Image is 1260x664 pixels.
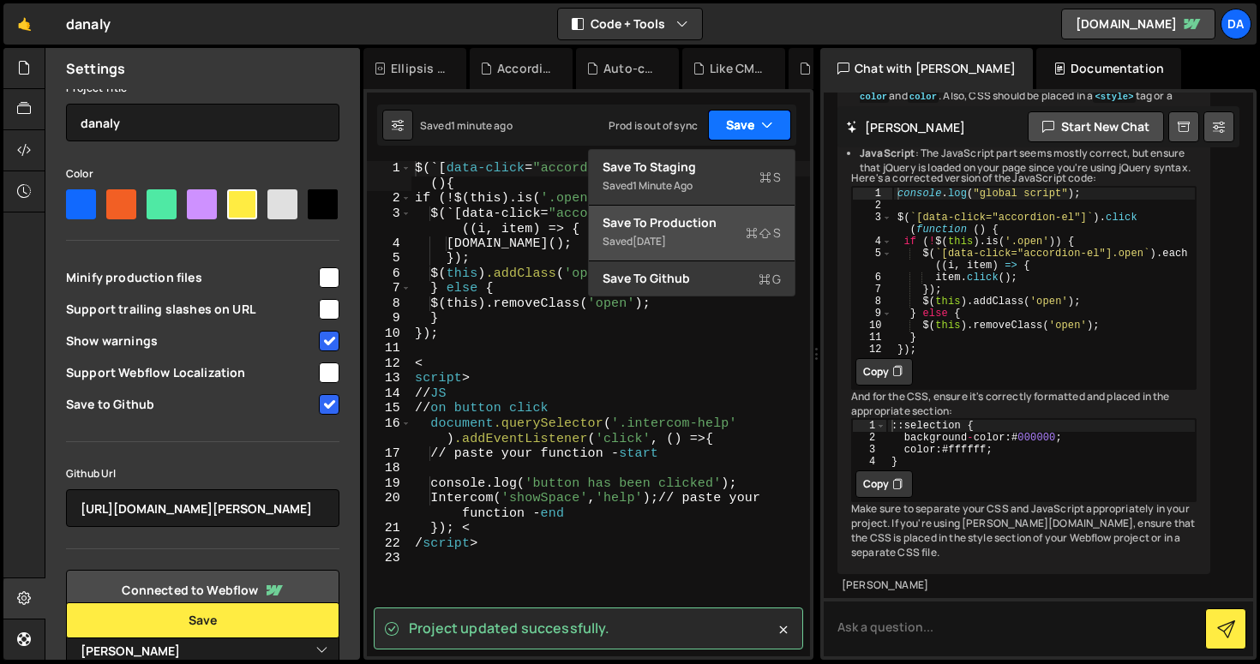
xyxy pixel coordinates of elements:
span: Project updated successfully. [409,619,610,637]
div: Accordion Challenges .js [497,60,552,77]
div: 3 [367,206,411,236]
div: 22 [367,536,411,552]
div: The code you provided contains both JavaScript and CSS, and there are a few issues that need to b... [837,14,1210,574]
button: Copy [855,358,913,386]
div: Saved [420,118,513,133]
button: Save [708,110,791,141]
div: 11 [367,341,411,356]
li: : The JavaScript part seems mostly correct, but ensure that jQuery is loaded on your page since y... [860,147,1197,176]
div: Saved [603,231,781,252]
div: 21 [367,521,411,536]
div: Auto-collapse accordion in Webflow.js [603,60,658,77]
a: Connected to Webflow [66,570,339,611]
span: Support trailing slashes on URL [66,301,316,318]
div: 23 [367,551,411,566]
div: Documentation [1036,48,1181,89]
a: 🤙 [3,3,45,45]
div: Save to Staging [603,159,781,176]
a: [DOMAIN_NAME] [1061,9,1215,39]
input: Project name [66,104,339,141]
div: 3 [853,444,886,456]
h2: [PERSON_NAME] [846,119,965,135]
div: Like CMS.js [710,60,765,77]
div: 8 [367,296,411,312]
div: 7 [853,284,892,296]
button: Save to StagingS Saved1 minute ago [589,150,795,206]
div: Saved [603,176,781,196]
span: G [759,271,781,288]
div: 9 [367,311,411,326]
div: 3 [853,212,892,236]
div: 7 [367,281,411,296]
div: 18 [367,461,411,476]
label: Color [66,165,93,182]
div: 1 [367,161,411,191]
div: Prod is out of sync [609,118,698,133]
div: 20 [367,491,411,521]
div: [PERSON_NAME] [842,578,1206,593]
button: Save to GithubG [589,261,795,296]
div: 2 [853,432,886,444]
strong: JavaScript [860,146,915,160]
div: 4 [853,236,892,248]
div: Chat with [PERSON_NAME] [820,48,1033,89]
span: S [759,169,781,186]
button: Copy [855,470,913,498]
label: Github Url [66,465,117,482]
span: S [746,224,781,242]
div: 8 [853,296,892,308]
code: color [908,91,939,103]
div: 2 [367,191,411,206]
div: 1 minute ago [451,118,513,133]
div: 12 [367,356,411,372]
span: Minify production files [66,269,316,286]
div: 2 [853,200,892,212]
div: 11 [853,332,892,344]
div: 13 [367,371,411,386]
div: [DATE] [633,234,666,248]
div: 14 [367,386,411,402]
div: 5 [367,251,411,266]
code: <style> [1093,91,1135,103]
button: Save to ProductionS Saved[DATE] [589,206,795,261]
div: 4 [853,456,886,468]
div: 1 [853,188,892,200]
div: 19 [367,476,411,492]
div: 16 [367,416,411,446]
div: 12 [853,344,892,356]
h2: Settings [66,59,125,78]
div: 17 [367,446,411,462]
div: Save to Github [603,270,781,287]
button: Start new chat [1028,111,1164,142]
div: danaly [66,14,111,34]
div: 6 [853,272,892,284]
div: 5 [853,248,892,272]
button: Code + Tools [558,9,702,39]
div: 15 [367,401,411,416]
div: 9 [853,308,892,320]
div: Save to Production [603,214,781,231]
a: Da [1221,9,1251,39]
div: 1 [853,420,886,432]
div: 1 minute ago [633,178,693,193]
div: 10 [853,320,892,332]
span: Show warnings [66,332,316,350]
div: 4 [367,236,411,252]
div: Ellipsis text.css [391,60,446,77]
input: https://github.com/org/repo [66,489,339,527]
span: Save to Github [66,396,316,413]
span: Support Webflow Localization [66,364,316,381]
div: 10 [367,326,411,342]
button: Save [66,602,339,638]
div: 6 [367,266,411,282]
